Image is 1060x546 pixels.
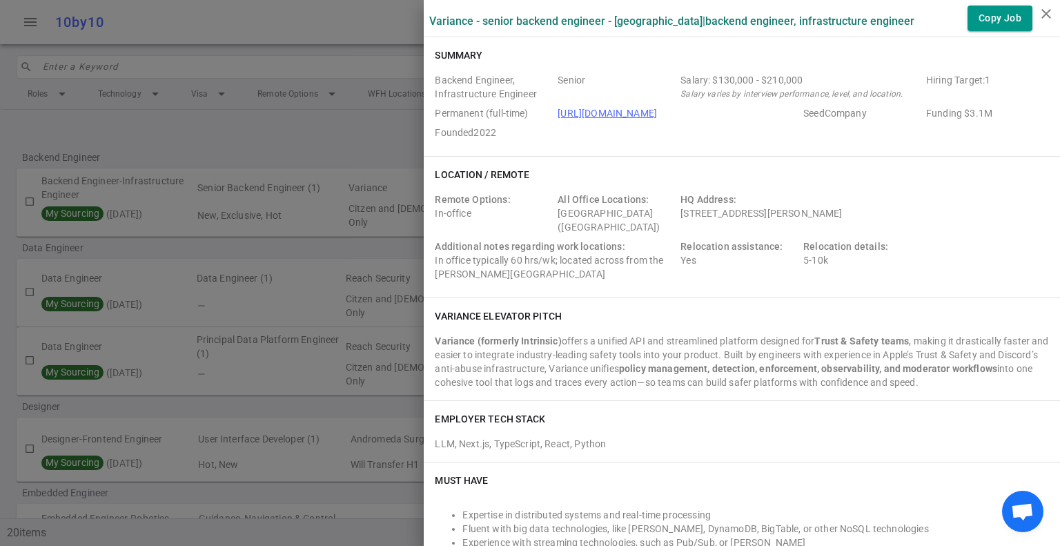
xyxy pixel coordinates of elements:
[926,106,1043,120] span: Employer Founding
[558,73,675,101] span: Level
[558,193,675,234] div: [GEOGRAPHIC_DATA] ([GEOGRAPHIC_DATA])
[435,73,552,101] span: Roles
[462,508,1049,522] li: Expertise in distributed systems and real-time processing
[435,241,625,252] span: Additional notes regarding work locations:
[803,106,921,120] span: Employer Stage e.g. Series A
[435,412,545,426] h6: EMPLOYER TECH STACK
[680,73,921,87] div: Salary Range
[1038,6,1054,22] i: close
[435,334,1049,389] div: offers a unified API and streamlined platform designed for , making it drastically faster and eas...
[680,240,798,281] div: Yes
[619,363,997,374] strong: policy management, detection, enforcement, observability, and moderator workflows
[429,14,914,28] label: Variance - Senior Backend Engineer - [GEOGRAPHIC_DATA] | Backend Engineer, Infrastructure Engineer
[435,106,552,120] span: Job Type
[435,438,606,449] span: LLM, Next.js, TypeScript, React, Python
[558,194,649,205] span: All Office Locations:
[435,194,510,205] span: Remote Options:
[968,6,1032,31] button: Copy Job
[1002,491,1043,532] div: Open chat
[803,241,888,252] span: Relocation details:
[558,108,657,119] a: [URL][DOMAIN_NAME]
[435,309,561,323] h6: Variance elevator pitch
[435,335,561,347] strong: Variance (formerly Intrinsic)
[926,73,1043,101] span: Hiring Target
[435,474,488,487] h6: Must Have
[462,522,1049,536] li: Fluent with big data technologies, like [PERSON_NAME], DynamoDB, BigTable, or other NoSQL technol...
[680,193,921,234] div: [STREET_ADDRESS][PERSON_NAME]
[680,194,736,205] span: HQ Address:
[680,89,903,99] i: Salary varies by interview performance, level, and location.
[558,106,798,120] span: Company URL
[435,48,482,62] h6: Summary
[435,168,529,182] h6: Location / Remote
[680,241,783,252] span: Relocation assistance:
[803,240,921,281] div: 5-10k
[814,335,909,347] strong: Trust & Safety teams
[435,193,552,234] div: In-office
[435,126,552,139] span: Employer Founded
[435,240,675,281] div: In office typically 60 hrs/wk; located across from the [PERSON_NAME][GEOGRAPHIC_DATA]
